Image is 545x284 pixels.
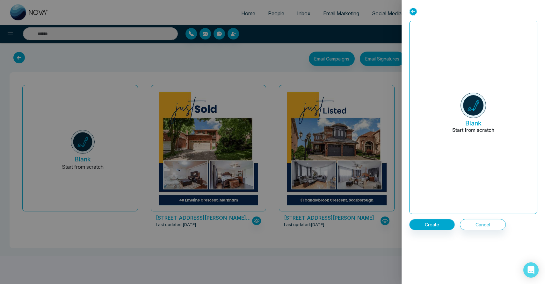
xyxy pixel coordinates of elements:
[460,219,506,230] button: Cancel
[452,127,494,141] p: Start from scratch
[461,93,486,118] img: novacrm
[523,262,539,278] div: Open Intercom Messenger
[409,219,455,230] button: Create
[452,118,494,127] h5: Blank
